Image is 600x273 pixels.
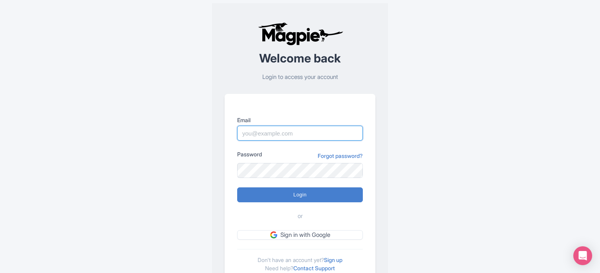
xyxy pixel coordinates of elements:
input: Login [237,187,363,202]
label: Email [237,116,363,124]
div: Open Intercom Messenger [573,246,592,265]
a: Sign up [324,257,342,263]
div: Don't have an account yet? Need help? [237,249,363,272]
a: Contact Support [293,265,335,271]
img: logo-ab69f6fb50320c5b225c76a69d11143b.png [256,22,344,46]
p: Login to access your account [225,73,375,82]
label: Password [237,150,262,158]
h2: Welcome back [225,52,375,65]
img: google.svg [270,231,277,238]
input: you@example.com [237,126,363,141]
a: Sign in with Google [237,230,363,240]
a: Forgot password? [318,152,363,160]
span: or [298,212,303,221]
